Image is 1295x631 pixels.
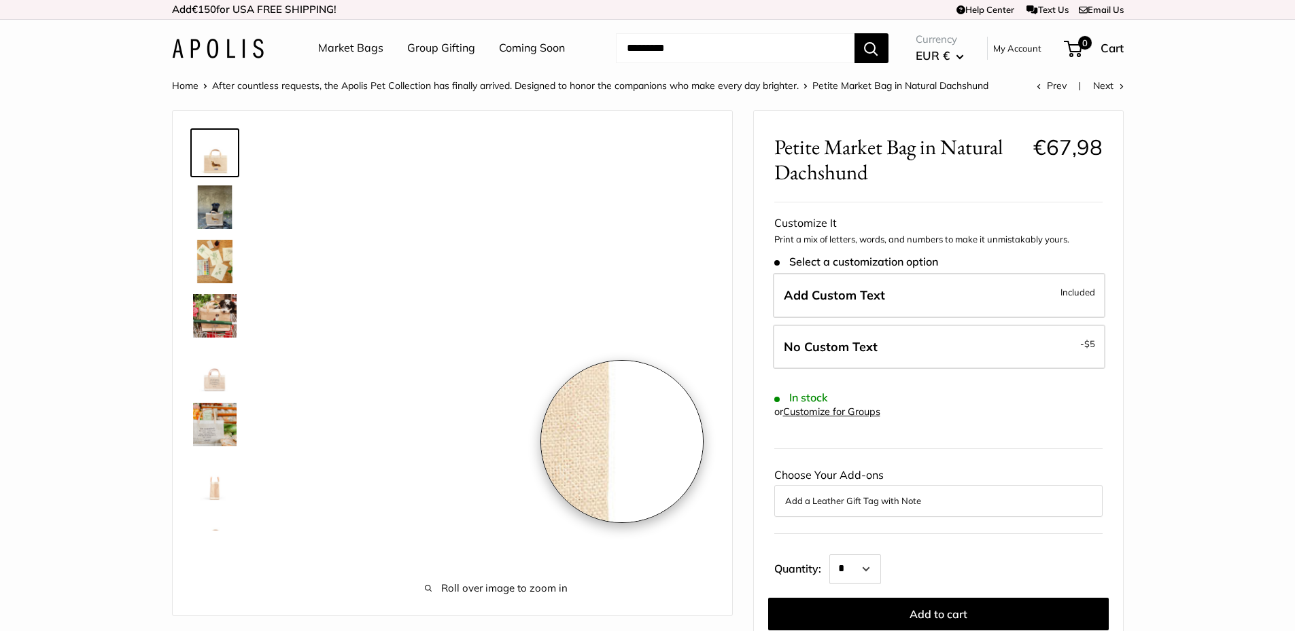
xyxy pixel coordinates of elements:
[774,134,1023,185] span: Petite Market Bag in Natural Dachshund
[784,287,885,303] span: Add Custom Text
[774,403,880,421] div: or
[916,30,964,49] span: Currency
[616,33,854,63] input: Search...
[190,346,239,395] a: description_Seal of authenticity printed on the backside of every bag.
[193,294,237,338] img: Petite Market Bag in Natural Dachshund
[774,550,829,584] label: Quantity:
[916,45,964,67] button: EUR €
[190,237,239,286] a: description_The artist's desk in Ventura CA
[1060,284,1095,300] span: Included
[774,255,938,268] span: Select a customization option
[1037,79,1067,92] a: Prev
[1079,4,1124,15] a: Email Us
[1093,79,1124,92] a: Next
[774,391,828,404] span: In stock
[773,325,1105,369] label: Leave Blank
[812,79,988,92] span: Petite Market Bag in Natural Dachshund
[774,213,1103,234] div: Customize It
[190,509,239,558] a: Petite Market Bag in Natural Dachshund
[499,38,565,58] a: Coming Soon
[190,128,239,177] a: Petite Market Bag in Natural Dachshund
[1101,41,1124,55] span: Cart
[190,291,239,340] a: Petite Market Bag in Natural Dachshund
[783,405,880,418] a: Customize for Groups
[193,457,237,501] img: description_Side view of the Petite Market Bag
[212,79,799,92] a: After countless requests, the Apolis Pet Collection has finally arrived. Designed to honor the co...
[190,183,239,232] a: Petite Market Bag in Natural Dachshund
[193,131,237,175] img: Petite Market Bag in Natural Dachshund
[768,598,1109,630] button: Add to cart
[774,465,1103,517] div: Choose Your Add-ons
[193,348,237,392] img: description_Seal of authenticity printed on the backside of every bag.
[1033,134,1103,160] span: €67,98
[172,39,264,58] img: Apolis
[193,185,237,229] img: Petite Market Bag in Natural Dachshund
[172,77,988,94] nav: Breadcrumb
[318,38,383,58] a: Market Bags
[190,454,239,503] a: description_Side view of the Petite Market Bag
[1084,338,1095,349] span: $5
[192,3,216,16] span: €150
[172,79,198,92] a: Home
[193,403,237,446] img: description_Elevated any trip to the market
[956,4,1014,15] a: Help Center
[407,38,475,58] a: Group Gifting
[1065,37,1124,59] a: 0 Cart
[785,492,1092,509] button: Add a Leather Gift Tag with Note
[854,33,888,63] button: Search
[1077,36,1091,50] span: 0
[773,273,1105,318] label: Add Custom Text
[774,233,1103,247] p: Print a mix of letters, words, and numbers to make it unmistakably yours.
[193,240,237,283] img: description_The artist's desk in Ventura CA
[784,339,878,355] span: No Custom Text
[916,48,950,62] span: EUR €
[193,511,237,555] img: Petite Market Bag in Natural Dachshund
[1080,336,1095,352] span: -
[1026,4,1068,15] a: Text Us
[993,40,1041,56] a: My Account
[190,400,239,449] a: description_Elevated any trip to the market
[281,579,712,598] span: Roll over image to zoom in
